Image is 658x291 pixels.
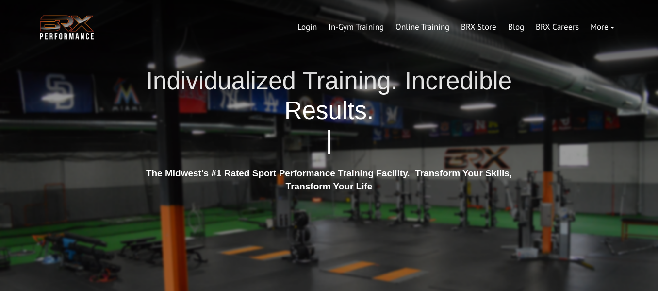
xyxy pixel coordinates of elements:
strong: The Midwest's #1 Rated Sport Performance Training Facility. Transform Your Skills, Transform Your... [146,168,512,191]
a: Login [292,16,323,39]
img: BRX Transparent Logo-2 [38,13,96,42]
h1: Individualized Training. Incredible Results. [142,66,516,155]
a: In-Gym Training [323,16,390,39]
a: Blog [502,16,530,39]
a: BRX Store [455,16,502,39]
span: | [326,126,332,154]
a: BRX Careers [530,16,585,39]
div: Navigation Menu [292,16,620,39]
a: More [585,16,620,39]
a: Online Training [390,16,455,39]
